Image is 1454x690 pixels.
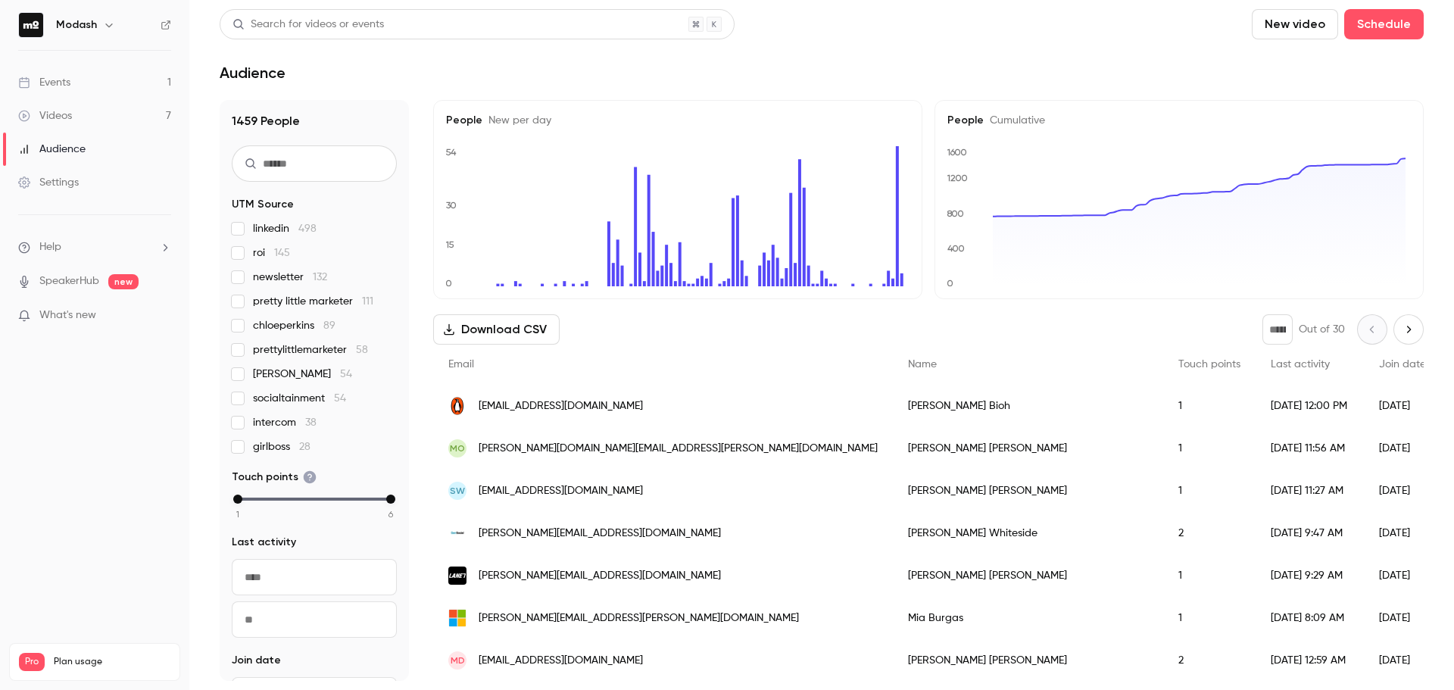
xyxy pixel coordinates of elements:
[446,200,457,211] text: 30
[448,609,466,627] img: outlook.com
[18,142,86,157] div: Audience
[1163,470,1256,512] div: 1
[433,314,560,345] button: Download CSV
[232,112,397,130] h1: 1459 People
[947,243,965,254] text: 400
[479,441,878,457] span: [PERSON_NAME][DOMAIN_NAME][EMAIL_ADDRESS][PERSON_NAME][DOMAIN_NAME]
[893,512,1163,554] div: [PERSON_NAME] Whiteside
[54,656,170,668] span: Plan usage
[1364,554,1441,597] div: [DATE]
[445,239,454,250] text: 15
[479,398,643,414] span: [EMAIL_ADDRESS][DOMAIN_NAME]
[19,13,43,37] img: Modash
[893,639,1163,682] div: [PERSON_NAME] [PERSON_NAME]
[450,442,465,455] span: MO
[479,568,721,584] span: [PERSON_NAME][EMAIL_ADDRESS][DOMAIN_NAME]
[448,397,466,415] img: penguinrandomhouse.co.uk
[947,208,964,219] text: 800
[1256,554,1364,597] div: [DATE] 9:29 AM
[274,248,290,258] span: 145
[893,554,1163,597] div: [PERSON_NAME] [PERSON_NAME]
[1163,512,1256,554] div: 2
[334,393,346,404] span: 54
[232,17,384,33] div: Search for videos or events
[1364,639,1441,682] div: [DATE]
[232,197,294,212] span: UTM Source
[299,442,310,452] span: 28
[253,391,346,406] span: socialtainment
[450,484,465,498] span: SW
[445,278,452,289] text: 0
[386,495,395,504] div: max
[253,245,290,261] span: roi
[253,221,317,236] span: linkedin
[1344,9,1424,39] button: Schedule
[232,470,317,485] span: Touch points
[1163,427,1256,470] div: 1
[356,345,368,355] span: 58
[323,320,335,331] span: 89
[18,175,79,190] div: Settings
[1256,512,1364,554] div: [DATE] 9:47 AM
[1163,597,1256,639] div: 1
[908,359,937,370] span: Name
[947,278,953,289] text: 0
[39,239,61,255] span: Help
[1163,554,1256,597] div: 1
[448,524,466,542] img: gensocial.co.uk
[253,270,327,285] span: newsletter
[220,64,285,82] h1: Audience
[253,294,373,309] span: pretty little marketer
[1364,427,1441,470] div: [DATE]
[298,223,317,234] span: 498
[947,113,1411,128] h5: People
[18,239,171,255] li: help-dropdown-opener
[253,342,368,357] span: prettylittlemarketer
[305,417,317,428] span: 38
[232,653,281,668] span: Join date
[253,367,352,382] span: [PERSON_NAME]
[236,507,239,521] span: 1
[388,507,393,521] span: 6
[253,415,317,430] span: intercom
[253,439,310,454] span: girlboss
[39,308,96,323] span: What's new
[1252,9,1338,39] button: New video
[479,526,721,542] span: [PERSON_NAME][EMAIL_ADDRESS][DOMAIN_NAME]
[108,274,139,289] span: new
[1364,512,1441,554] div: [DATE]
[56,17,97,33] h6: Modash
[448,567,466,585] img: lane7.co.uk
[448,359,474,370] span: Email
[1393,314,1424,345] button: Next page
[1364,597,1441,639] div: [DATE]
[479,610,799,626] span: [PERSON_NAME][EMAIL_ADDRESS][PERSON_NAME][DOMAIN_NAME]
[445,147,457,158] text: 54
[893,597,1163,639] div: Mia Burgas
[1256,597,1364,639] div: [DATE] 8:09 AM
[893,470,1163,512] div: [PERSON_NAME] [PERSON_NAME]
[947,147,967,158] text: 1600
[313,272,327,283] span: 132
[1379,359,1426,370] span: Join date
[1178,359,1240,370] span: Touch points
[1364,385,1441,427] div: [DATE]
[362,296,373,307] span: 111
[1299,322,1345,337] p: Out of 30
[893,385,1163,427] div: [PERSON_NAME] Bioh
[479,483,643,499] span: [EMAIL_ADDRESS][DOMAIN_NAME]
[1256,427,1364,470] div: [DATE] 11:56 AM
[947,173,968,183] text: 1200
[451,654,465,667] span: MD
[893,427,1163,470] div: [PERSON_NAME] [PERSON_NAME]
[1256,639,1364,682] div: [DATE] 12:59 AM
[19,653,45,671] span: Pro
[1163,639,1256,682] div: 2
[232,535,296,550] span: Last activity
[39,273,99,289] a: SpeakerHub
[233,495,242,504] div: min
[18,108,72,123] div: Videos
[1364,470,1441,512] div: [DATE]
[340,369,352,379] span: 54
[446,113,910,128] h5: People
